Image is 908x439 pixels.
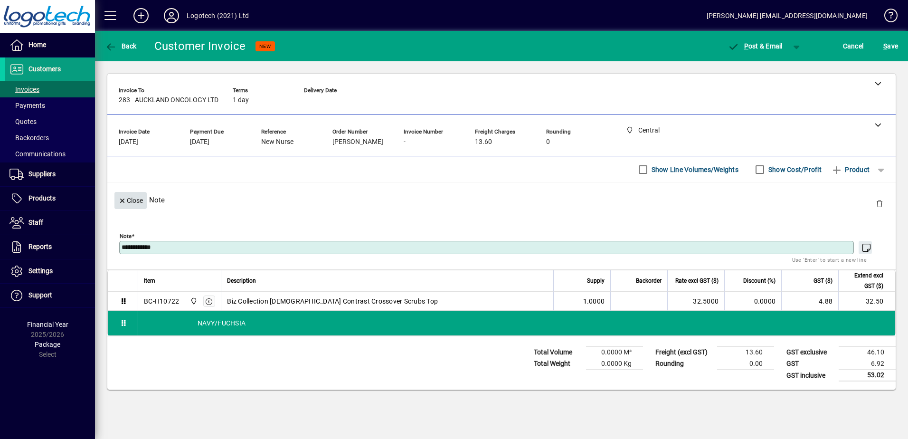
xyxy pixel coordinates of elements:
[103,38,139,55] button: Back
[187,8,249,23] div: Logotech (2021) Ltd
[651,358,717,370] td: Rounding
[841,38,866,55] button: Cancel
[28,194,56,202] span: Products
[475,138,492,146] span: 13.60
[782,347,839,358] td: GST exclusive
[587,276,605,286] span: Supply
[782,370,839,382] td: GST inclusive
[126,7,156,24] button: Add
[636,276,662,286] span: Backorder
[529,347,586,358] td: Total Volume
[5,259,95,283] a: Settings
[5,130,95,146] a: Backorders
[138,311,895,335] div: NAVY/FUCHSIA
[839,358,896,370] td: 6.92
[5,187,95,210] a: Products
[5,211,95,235] a: Staff
[717,347,774,358] td: 13.60
[717,358,774,370] td: 0.00
[883,42,887,50] span: S
[839,370,896,382] td: 53.02
[744,42,748,50] span: P
[868,192,891,215] button: Delete
[844,270,883,291] span: Extend excl GST ($)
[5,81,95,97] a: Invoices
[261,138,293,146] span: New Nurse
[839,347,896,358] td: 46.10
[675,276,719,286] span: Rate excl GST ($)
[28,291,52,299] span: Support
[118,193,143,209] span: Close
[5,235,95,259] a: Reports
[673,296,719,306] div: 32.5000
[843,38,864,54] span: Cancel
[826,161,874,178] button: Product
[156,7,187,24] button: Profile
[529,358,586,370] td: Total Weight
[28,65,61,73] span: Customers
[120,233,132,239] mat-label: Note
[28,243,52,250] span: Reports
[154,38,246,54] div: Customer Invoice
[877,2,896,33] a: Knowledge Base
[868,199,891,208] app-page-header-button: Delete
[9,86,39,93] span: Invoices
[28,267,53,275] span: Settings
[112,196,149,204] app-page-header-button: Close
[190,138,209,146] span: [DATE]
[781,292,838,311] td: 4.88
[227,276,256,286] span: Description
[583,296,605,306] span: 1.0000
[233,96,249,104] span: 1 day
[5,284,95,307] a: Support
[9,118,37,125] span: Quotes
[28,170,56,178] span: Suppliers
[119,96,218,104] span: 283 - AUCKLAND ONCOLOGY LTD
[883,38,898,54] span: ave
[95,38,147,55] app-page-header-button: Back
[404,138,406,146] span: -
[332,138,383,146] span: [PERSON_NAME]
[144,296,179,306] div: BC-H10722
[114,192,147,209] button: Close
[724,292,781,311] td: 0.0000
[227,296,438,306] span: Biz Collection [DEMOGRAPHIC_DATA] Contrast Crossover Scrubs Top
[707,8,868,23] div: [PERSON_NAME] [EMAIL_ADDRESS][DOMAIN_NAME]
[651,347,717,358] td: Freight (excl GST)
[28,219,43,226] span: Staff
[723,38,787,55] button: Post & Email
[105,42,137,50] span: Back
[586,347,643,358] td: 0.0000 M³
[27,321,68,328] span: Financial Year
[9,134,49,142] span: Backorders
[259,43,271,49] span: NEW
[743,276,776,286] span: Discount (%)
[5,162,95,186] a: Suppliers
[728,42,783,50] span: ost & Email
[831,162,870,177] span: Product
[782,358,839,370] td: GST
[881,38,900,55] button: Save
[766,165,822,174] label: Show Cost/Profit
[9,102,45,109] span: Payments
[119,138,138,146] span: [DATE]
[5,97,95,114] a: Payments
[650,165,738,174] label: Show Line Volumes/Weights
[838,292,895,311] td: 32.50
[5,114,95,130] a: Quotes
[144,276,155,286] span: Item
[792,254,867,265] mat-hint: Use 'Enter' to start a new line
[5,146,95,162] a: Communications
[5,33,95,57] a: Home
[813,276,832,286] span: GST ($)
[546,138,550,146] span: 0
[586,358,643,370] td: 0.0000 Kg
[107,182,896,217] div: Note
[35,341,60,348] span: Package
[304,96,306,104] span: -
[188,296,199,306] span: Central
[28,41,46,48] span: Home
[9,150,66,158] span: Communications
